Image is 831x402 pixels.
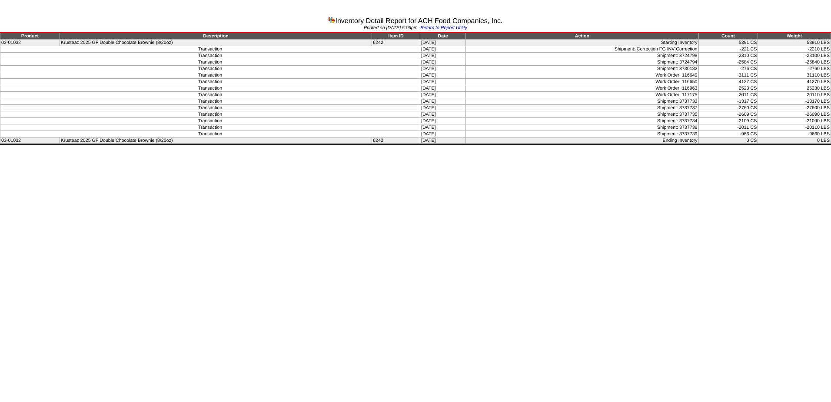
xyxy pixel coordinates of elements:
[758,111,831,118] td: -26090 LBS
[420,33,465,40] td: Date
[698,85,758,92] td: 2523 CS
[758,46,831,53] td: -2210 LBS
[0,53,420,59] td: Transaction
[420,72,465,79] td: [DATE]
[328,16,335,23] img: graph.gif
[420,85,465,92] td: [DATE]
[758,118,831,124] td: -21090 LBS
[466,118,698,124] td: Shipment: 3737734
[698,137,758,144] td: 0 CS
[758,131,831,137] td: -9660 LBS
[372,40,420,46] td: 6242
[698,59,758,66] td: -2584 CS
[420,98,465,105] td: [DATE]
[420,59,465,66] td: [DATE]
[0,131,420,137] td: Transaction
[420,53,465,59] td: [DATE]
[420,92,465,98] td: [DATE]
[0,72,420,79] td: Transaction
[420,105,465,111] td: [DATE]
[758,124,831,131] td: -20110 LBS
[372,33,420,40] td: Item ID
[698,53,758,59] td: -2310 CS
[0,33,60,40] td: Product
[698,40,758,46] td: 5391 CS
[698,72,758,79] td: 3111 CS
[698,66,758,72] td: -276 CS
[0,111,420,118] td: Transaction
[698,111,758,118] td: -2609 CS
[466,46,698,53] td: Shipment: Correction FG INV Correction
[466,131,698,137] td: Shipment: 3737739
[466,137,698,144] td: Ending Inventory
[420,118,465,124] td: [DATE]
[698,105,758,111] td: -2760 CS
[60,40,372,46] td: Krusteaz 2025 GF Double Chocolate Brownie (8/20oz)
[466,40,698,46] td: Starting Inventory
[758,137,831,144] td: 0 LBS
[698,131,758,137] td: -966 CS
[466,92,698,98] td: Work Order: 117175
[0,79,420,85] td: Transaction
[0,137,60,144] td: 03-01032
[0,59,420,66] td: Transaction
[0,105,420,111] td: Transaction
[466,105,698,111] td: Shipment: 3737737
[420,137,465,144] td: [DATE]
[758,66,831,72] td: -2760 LBS
[60,137,372,144] td: Krusteaz 2025 GF Double Chocolate Brownie (8/20oz)
[758,72,831,79] td: 31110 LBS
[466,124,698,131] td: Shipment: 3737738
[758,59,831,66] td: -25840 LBS
[758,105,831,111] td: -27600 LBS
[758,33,831,40] td: Weight
[698,33,758,40] td: Count
[420,46,465,53] td: [DATE]
[420,111,465,118] td: [DATE]
[372,137,420,144] td: 6242
[466,79,698,85] td: Work Order: 116650
[0,92,420,98] td: Transaction
[698,46,758,53] td: -221 CS
[466,59,698,66] td: Shipment: 3724794
[420,79,465,85] td: [DATE]
[466,72,698,79] td: Work Order: 116649
[0,40,60,46] td: 03-01032
[758,98,831,105] td: -13170 LBS
[420,66,465,72] td: [DATE]
[758,53,831,59] td: -23100 LBS
[698,98,758,105] td: -1317 CS
[420,25,467,30] a: Return to Report Utility
[466,111,698,118] td: Shipment: 3737735
[758,79,831,85] td: 41270 LBS
[466,53,698,59] td: Shipment: 3724798
[758,85,831,92] td: 25230 LBS
[758,92,831,98] td: 20110 LBS
[0,124,420,131] td: Transaction
[466,98,698,105] td: Shipment: 3737733
[698,92,758,98] td: 2011 CS
[758,40,831,46] td: 53910 LBS
[0,46,420,53] td: Transaction
[698,124,758,131] td: -2011 CS
[420,124,465,131] td: [DATE]
[698,118,758,124] td: -2109 CS
[0,98,420,105] td: Transaction
[466,85,698,92] td: Work Order: 116963
[420,40,465,46] td: [DATE]
[0,85,420,92] td: Transaction
[466,33,698,40] td: Action
[0,118,420,124] td: Transaction
[0,66,420,72] td: Transaction
[466,66,698,72] td: Shipment: 3730182
[60,33,372,40] td: Description
[698,79,758,85] td: 4127 CS
[420,131,465,137] td: [DATE]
